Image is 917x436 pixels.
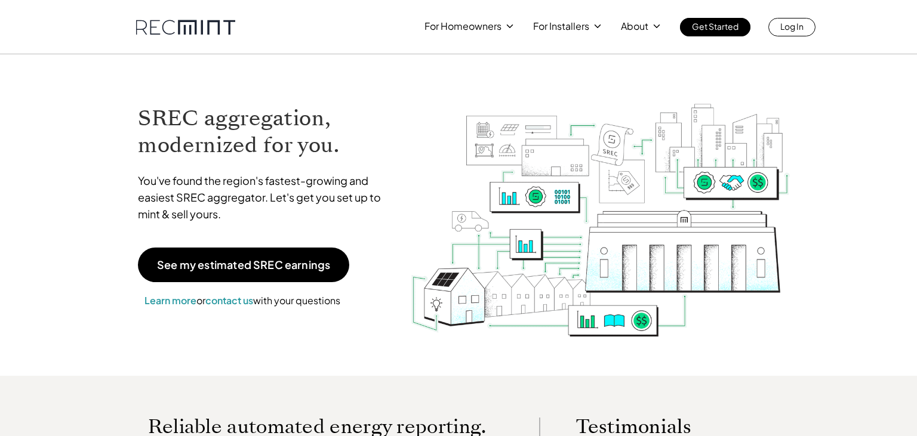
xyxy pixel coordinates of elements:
[138,293,347,308] p: or with your questions
[157,259,330,270] p: See my estimated SREC earnings
[144,294,196,307] a: Learn more
[410,72,791,340] img: RECmint value cycle
[621,18,648,35] p: About
[424,18,501,35] p: For Homeowners
[138,105,392,159] h1: SREC aggregation, modernized for you.
[576,418,754,435] p: Testimonials
[138,248,349,282] a: See my estimated SREC earnings
[205,294,253,307] a: contact us
[138,172,392,222] p: You've found the region's fastest-growing and easiest SREC aggregator. Let's get you set up to mi...
[780,18,804,35] p: Log In
[148,418,504,435] p: Reliable automated energy reporting.
[768,18,816,36] a: Log In
[533,18,589,35] p: For Installers
[692,18,738,35] p: Get Started
[680,18,750,36] a: Get Started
